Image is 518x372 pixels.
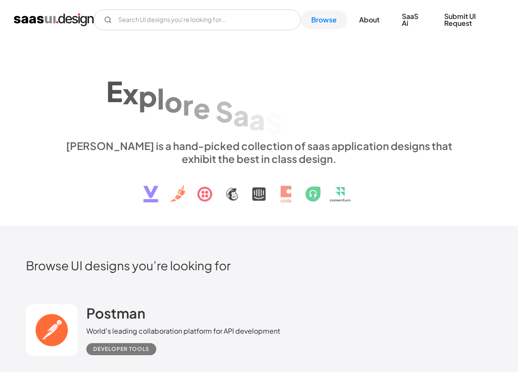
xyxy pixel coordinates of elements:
[94,9,301,30] input: Search UI designs you're looking for...
[93,344,149,354] div: Developer tools
[183,88,193,121] div: r
[215,95,233,128] div: S
[193,91,210,125] div: e
[94,9,301,30] form: Email Form
[301,10,347,29] a: Browse
[233,98,249,131] div: a
[60,64,458,131] h1: Explore SaaS UI design patterns & interactions.
[14,13,94,27] a: home
[434,7,504,33] a: Submit UI Request
[86,326,280,336] div: World's leading collaboration platform for API development
[60,139,458,165] div: [PERSON_NAME] is a hand-picked collection of saas application designs that exhibit the best in cl...
[86,304,145,322] h2: Postman
[128,165,390,210] img: text, icon, saas logo
[164,85,183,118] div: o
[139,79,157,113] div: p
[26,258,492,273] h2: Browse UI designs you’re looking for
[123,77,139,110] div: x
[249,103,265,136] div: a
[86,304,145,326] a: Postman
[392,7,432,33] a: SaaS Ai
[157,82,164,115] div: l
[265,106,283,140] div: S
[349,10,390,29] a: About
[106,75,123,108] div: E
